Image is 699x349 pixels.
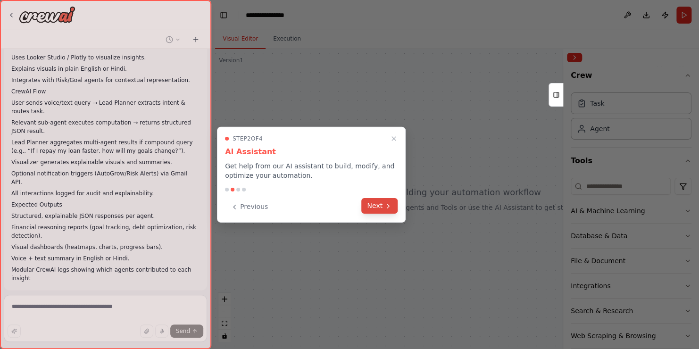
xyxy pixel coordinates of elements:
button: Next [361,198,398,214]
p: Get help from our AI assistant to build, modify, and optimize your automation. [225,161,398,180]
button: Previous [225,199,274,215]
button: Hide left sidebar [217,8,230,22]
h3: AI Assistant [225,146,398,158]
button: Close walkthrough [388,133,399,144]
span: Step 2 of 4 [233,135,263,142]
